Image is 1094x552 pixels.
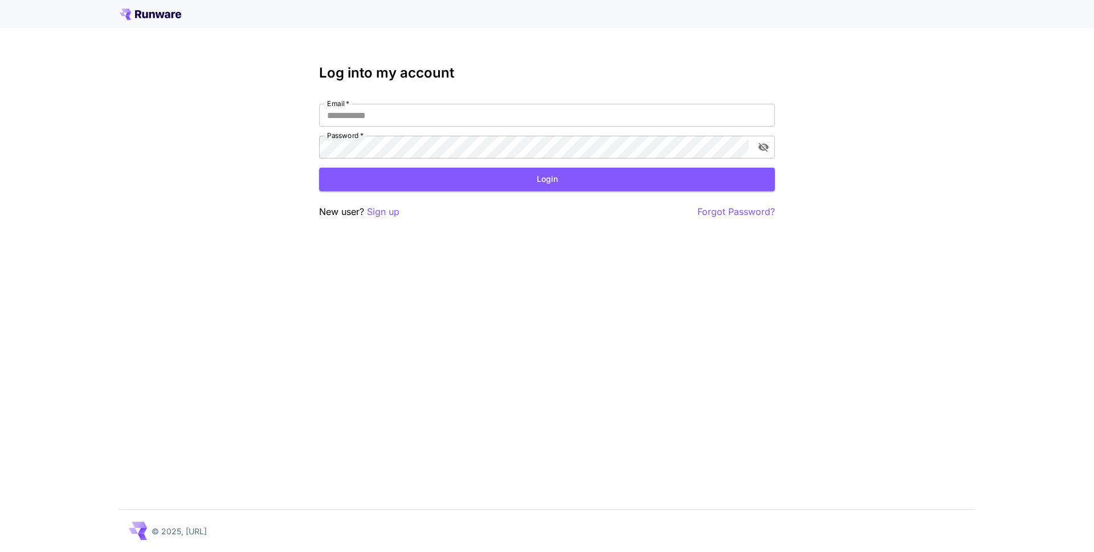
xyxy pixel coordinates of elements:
button: Forgot Password? [697,205,775,219]
button: Login [319,168,775,191]
h3: Log into my account [319,65,775,81]
button: Sign up [367,205,399,219]
label: Password [327,131,364,140]
p: © 2025, [URL] [152,525,207,537]
p: New user? [319,205,399,219]
label: Email [327,99,349,108]
button: toggle password visibility [753,137,774,157]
